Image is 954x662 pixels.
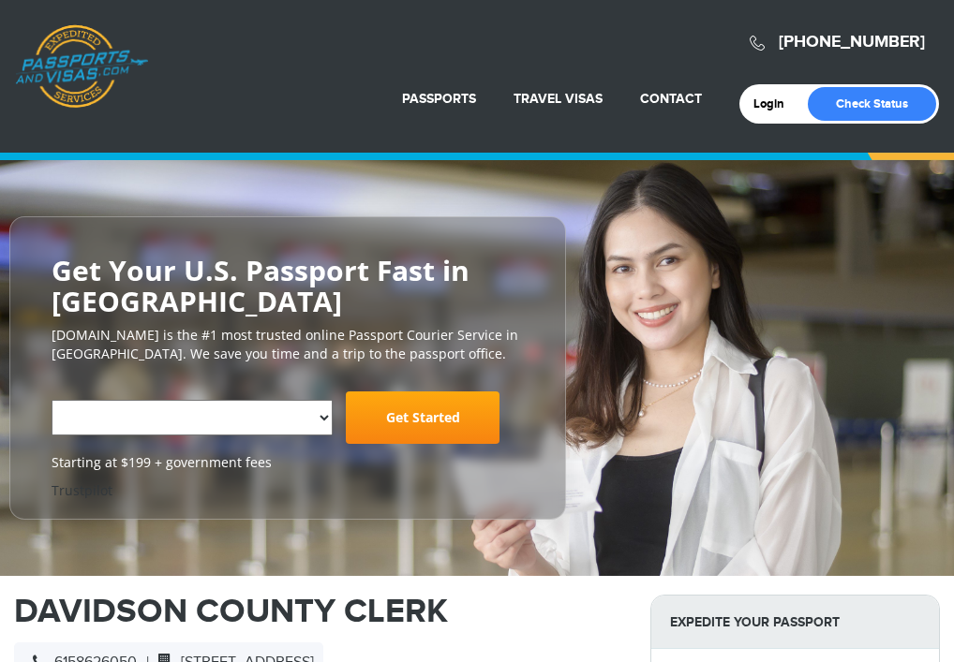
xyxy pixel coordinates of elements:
a: Trustpilot [52,481,112,499]
a: Passports [402,91,476,107]
a: Check Status [808,87,936,121]
h1: DAVIDSON COUNTY CLERK [14,595,622,628]
span: Starting at $199 + government fees [52,453,524,472]
a: Contact [640,91,702,107]
a: Get Started [346,391,499,444]
a: Travel Visas [514,91,603,107]
a: Login [753,96,797,111]
h2: Get Your U.S. Passport Fast in [GEOGRAPHIC_DATA] [52,255,524,316]
a: [PHONE_NUMBER] [779,32,925,52]
a: Passports & [DOMAIN_NAME] [15,24,148,109]
p: [DOMAIN_NAME] is the #1 most trusted online Passport Courier Service in [GEOGRAPHIC_DATA]. We sav... [52,326,524,363]
strong: Expedite Your Passport [651,596,939,649]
